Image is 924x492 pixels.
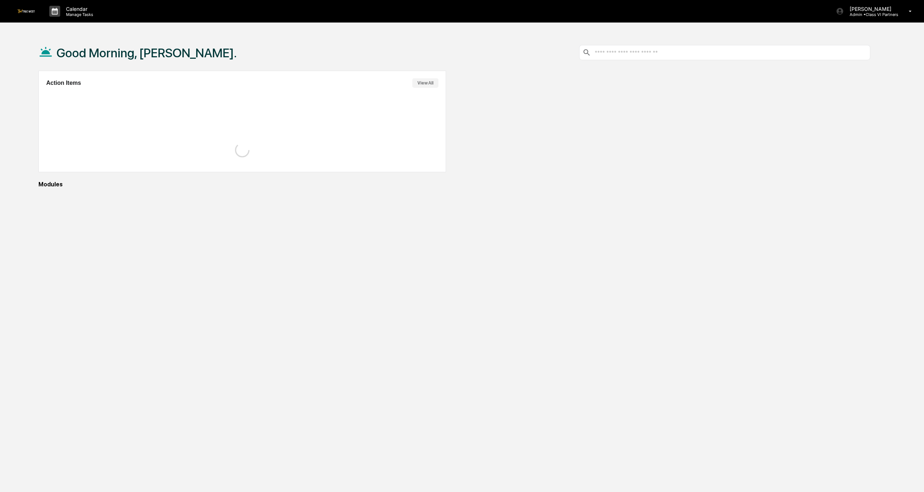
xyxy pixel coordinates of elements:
img: logo [17,9,35,13]
h1: Good Morning, [PERSON_NAME]. [57,46,237,60]
p: Admin • Class VI Partners [844,12,898,17]
p: Calendar [60,6,97,12]
div: Modules [38,181,870,188]
h2: Action Items [46,80,81,86]
p: Manage Tasks [60,12,97,17]
button: View All [412,78,438,88]
p: [PERSON_NAME] [844,6,898,12]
